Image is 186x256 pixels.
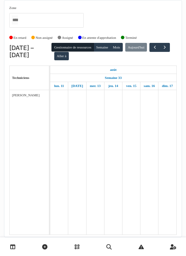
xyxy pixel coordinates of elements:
button: Suivant [160,43,170,52]
label: Zone [9,5,16,11]
label: Non assigné [36,35,53,40]
a: 17 août 2025 [160,82,174,90]
button: Semaine [94,43,111,52]
button: Précédent [149,43,160,52]
a: 11 août 2025 [108,66,118,74]
button: Mois [110,43,123,52]
a: 15 août 2025 [125,82,138,90]
label: En attente d'approbation [82,35,116,40]
input: Tous [12,16,18,25]
span: Techniciens [12,76,29,80]
a: 14 août 2025 [107,82,120,90]
h2: [DATE] – [DATE] [9,44,52,59]
a: 11 août 2025 [53,82,66,90]
a: Semaine 33 [103,74,123,82]
span: [PERSON_NAME] [12,93,40,97]
button: Gestionnaire de ressources [51,43,94,52]
a: 12 août 2025 [70,82,85,90]
button: Aujourd'hui [125,43,147,52]
label: En retard [14,35,26,40]
label: Terminé [125,35,137,40]
a: 16 août 2025 [142,82,157,90]
a: 13 août 2025 [88,82,102,90]
button: Aller à [54,52,69,61]
label: Assigné [62,35,73,40]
